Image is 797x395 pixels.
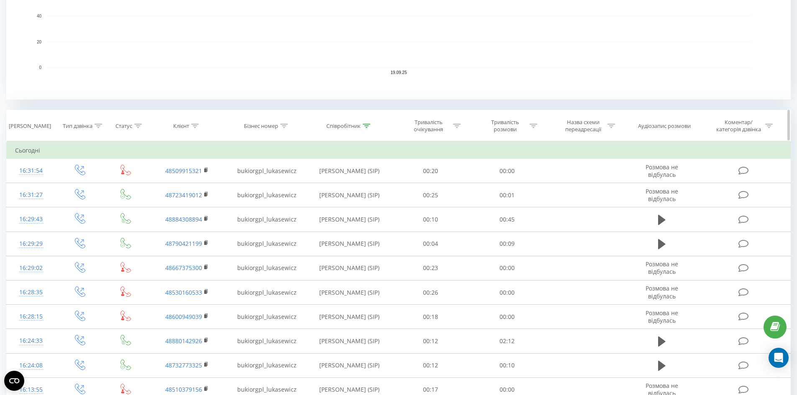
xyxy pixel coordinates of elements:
[326,122,361,130] div: Співробітник
[227,207,306,232] td: bukiorgpl_lukasewicz
[227,183,306,207] td: bukiorgpl_lukasewicz
[646,309,678,324] span: Розмова не відбулась
[15,260,47,276] div: 16:29:02
[244,122,278,130] div: Бізнес номер
[165,215,202,223] a: 48884308894
[15,236,47,252] div: 16:29:29
[392,305,469,329] td: 00:18
[307,232,392,256] td: [PERSON_NAME] (SIP)
[307,256,392,280] td: [PERSON_NAME] (SIP)
[469,353,546,377] td: 00:10
[15,284,47,301] div: 16:28:35
[307,280,392,305] td: [PERSON_NAME] (SIP)
[469,232,546,256] td: 00:09
[15,187,47,203] div: 16:31:27
[63,122,92,130] div: Тип дзвінка
[15,211,47,227] div: 16:29:43
[227,159,306,183] td: bukiorgpl_lukasewicz
[469,305,546,329] td: 00:00
[392,353,469,377] td: 00:12
[227,232,306,256] td: bukiorgpl_lukasewicz
[469,207,546,232] td: 00:45
[307,183,392,207] td: [PERSON_NAME] (SIP)
[9,122,51,130] div: [PERSON_NAME]
[392,329,469,353] td: 00:12
[165,240,202,247] a: 48790421199
[227,280,306,305] td: bukiorgpl_lukasewicz
[469,256,546,280] td: 00:00
[646,187,678,203] span: Розмова не відбулась
[165,264,202,272] a: 48667375300
[7,142,791,159] td: Сьогодні
[173,122,189,130] div: Клієнт
[561,119,605,133] div: Назва схеми переадресації
[469,329,546,353] td: 02:12
[227,329,306,353] td: bukiorgpl_lukasewicz
[227,256,306,280] td: bukiorgpl_lukasewicz
[638,122,691,130] div: Аудіозапис розмови
[392,280,469,305] td: 00:26
[165,288,202,296] a: 48530160533
[392,207,469,232] td: 00:10
[646,163,678,178] span: Розмова не відбулась
[165,313,202,321] a: 48600949039
[165,385,202,393] a: 48510379156
[227,305,306,329] td: bukiorgpl_lukasewicz
[165,167,202,175] a: 48509915321
[469,183,546,207] td: 00:01
[115,122,132,130] div: Статус
[392,159,469,183] td: 00:20
[307,207,392,232] td: [PERSON_NAME] (SIP)
[392,183,469,207] td: 00:25
[307,305,392,329] td: [PERSON_NAME] (SIP)
[769,348,789,368] div: Open Intercom Messenger
[15,308,47,325] div: 16:28:15
[307,159,392,183] td: [PERSON_NAME] (SIP)
[165,361,202,369] a: 48732773325
[165,191,202,199] a: 48723419012
[391,70,407,75] text: 19.09.25
[37,40,42,44] text: 20
[307,353,392,377] td: [PERSON_NAME] (SIP)
[307,329,392,353] td: [PERSON_NAME] (SIP)
[406,119,451,133] div: Тривалість очікування
[39,65,41,70] text: 0
[469,280,546,305] td: 00:00
[646,284,678,300] span: Розмова не відбулась
[483,119,528,133] div: Тривалість розмови
[392,232,469,256] td: 00:04
[4,371,24,391] button: Open CMP widget
[646,260,678,275] span: Розмова не відбулась
[15,357,47,374] div: 16:24:08
[15,333,47,349] div: 16:24:33
[227,353,306,377] td: bukiorgpl_lukasewicz
[37,14,42,18] text: 40
[714,119,763,133] div: Коментар/категорія дзвінка
[392,256,469,280] td: 00:23
[469,159,546,183] td: 00:00
[165,337,202,345] a: 48880142926
[15,163,47,179] div: 16:31:54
